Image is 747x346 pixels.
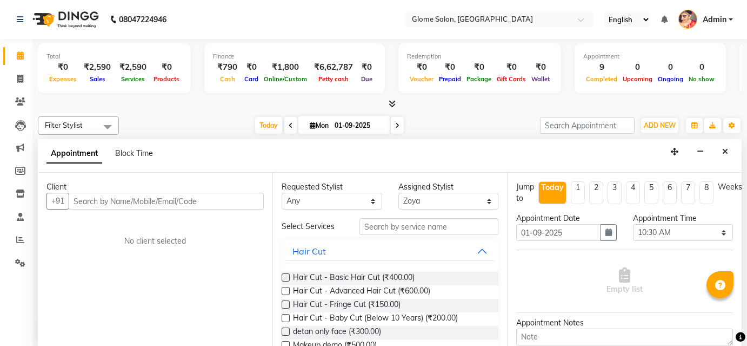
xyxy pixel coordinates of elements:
span: Completed [583,75,620,83]
span: Empty list [606,267,643,295]
span: Hair Cut - Advanced Hair Cut (₹600.00) [293,285,430,299]
input: 2025-09-01 [331,117,385,134]
div: Appointment [583,52,717,61]
button: ADD NEW [641,118,678,133]
div: Weeks [718,181,742,193]
div: Requested Stylist [282,181,382,193]
span: Ongoing [655,75,686,83]
li: 4 [626,181,640,204]
button: Hair Cut [286,241,494,261]
li: 8 [699,181,713,204]
div: Total [46,52,182,61]
input: Search by service name [359,218,498,235]
div: Today [541,182,564,193]
span: Mon [307,121,331,129]
div: ₹0 [242,61,261,74]
span: Filter Stylist [45,121,83,129]
li: 2 [589,181,603,204]
div: 9 [583,61,620,74]
span: ADD NEW [644,121,676,129]
input: Search Appointment [540,117,635,134]
div: Redemption [407,52,552,61]
span: Services [118,75,148,83]
div: Jump to [516,181,534,204]
span: Cash [217,75,238,83]
div: 0 [655,61,686,74]
span: Products [151,75,182,83]
span: Online/Custom [261,75,310,83]
span: Hair Cut - Baby Cut (Below 10 Years) (₹200.00) [293,312,458,326]
span: detan only face (₹300.00) [293,326,381,340]
iframe: chat widget [702,303,736,335]
div: ₹2,590 [79,61,115,74]
span: Admin [703,14,726,25]
div: ₹0 [357,61,376,74]
div: No client selected [72,236,238,247]
button: Close [717,143,733,160]
span: Prepaid [436,75,464,83]
div: ₹6,62,787 [310,61,357,74]
span: Package [464,75,494,83]
div: ₹0 [464,61,494,74]
span: Sales [87,75,108,83]
div: 0 [686,61,717,74]
span: Gift Cards [494,75,529,83]
input: yyyy-mm-dd [516,224,601,241]
input: Search by Name/Mobile/Email/Code [69,193,264,210]
div: ₹2,590 [115,61,151,74]
span: Hair Cut - Basic Hair Cut (₹400.00) [293,272,415,285]
span: No show [686,75,717,83]
div: Finance [213,52,376,61]
div: Select Services [274,221,351,232]
div: ₹0 [407,61,436,74]
div: ₹790 [213,61,242,74]
div: ₹0 [46,61,79,74]
li: 1 [571,181,585,204]
li: 3 [608,181,622,204]
span: Expenses [46,75,79,83]
div: Appointment Notes [516,317,733,329]
img: logo [28,4,102,35]
span: Wallet [529,75,552,83]
div: ₹0 [494,61,529,74]
div: ₹0 [436,61,464,74]
b: 08047224946 [119,4,166,35]
img: Admin [678,10,697,29]
div: Assigned Stylist [398,181,499,193]
span: Due [358,75,375,83]
li: 6 [663,181,677,204]
div: Appointment Date [516,213,617,224]
span: Voucher [407,75,436,83]
span: Card [242,75,261,83]
div: Appointment Time [633,213,733,224]
span: Upcoming [620,75,655,83]
div: Hair Cut [292,245,326,258]
div: ₹0 [151,61,182,74]
span: Appointment [46,144,102,164]
div: Client [46,181,264,193]
span: Today [255,117,282,134]
div: ₹1,800 [261,61,310,74]
span: Block Time [115,148,153,158]
li: 7 [681,181,695,204]
div: ₹0 [529,61,552,74]
li: 5 [644,181,658,204]
button: +91 [46,193,69,210]
span: Petty cash [316,75,351,83]
div: 0 [620,61,655,74]
span: Hair Cut - Fringe Cut (₹150.00) [293,299,401,312]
